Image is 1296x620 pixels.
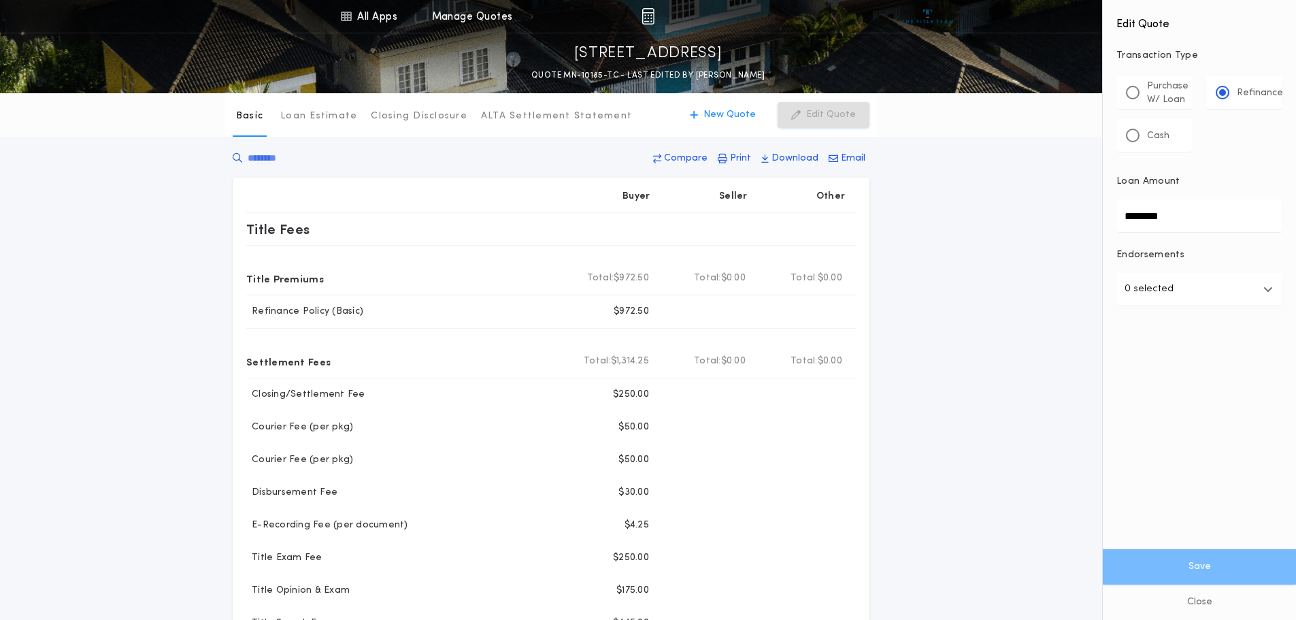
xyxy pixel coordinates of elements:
p: Buyer [622,190,650,203]
img: img [642,8,654,25]
button: Close [1103,585,1296,620]
span: $0.00 [721,355,746,368]
p: Closing Disclosure [371,110,467,123]
p: 0 selected [1125,281,1174,297]
span: $972.50 [614,272,649,285]
p: $175.00 [616,584,649,598]
button: Email [825,146,869,171]
p: New Quote [703,108,756,122]
p: Courier Fee (per pkg) [246,453,353,467]
p: $50.00 [618,421,649,434]
button: Download [757,146,823,171]
p: Title Opinion & Exam [246,584,350,598]
p: $30.00 [618,486,649,500]
img: vs-icon [902,10,953,23]
button: Compare [649,146,712,171]
p: Edit Quote [806,108,856,122]
button: Save [1103,549,1296,585]
p: $250.00 [613,551,649,565]
p: Seller [719,190,748,203]
p: Refinance Policy (Basic) [246,305,363,319]
button: 0 selected [1116,273,1282,306]
p: $50.00 [618,453,649,467]
b: Total: [584,355,611,368]
button: Edit Quote [778,102,869,128]
p: E-Recording Fee (per document) [246,519,408,532]
p: $4.25 [625,519,649,532]
p: Download [771,152,818,165]
p: Title Exam Fee [246,551,322,565]
p: Basic [236,110,263,123]
p: Settlement Fees [246,350,331,372]
p: Purchase W/ Loan [1147,80,1189,107]
p: QUOTE MN-10185-TC - LAST EDITED BY [PERSON_NAME] [531,69,765,82]
b: Total: [791,355,818,368]
p: Courier Fee (per pkg) [246,421,353,434]
p: Disbursement Fee [246,486,337,500]
h4: Edit Quote [1116,8,1282,33]
p: Other [816,190,845,203]
b: Total: [587,272,614,285]
p: Endorsements [1116,248,1282,262]
button: New Quote [676,102,769,128]
span: $0.00 [818,355,842,368]
p: Print [730,152,751,165]
p: Cash [1147,129,1169,143]
p: Email [841,152,865,165]
span: $0.00 [721,272,746,285]
p: $972.50 [614,305,649,319]
b: Total: [694,272,721,285]
p: $250.00 [613,388,649,402]
p: Loan Amount [1116,175,1180,189]
p: Transaction Type [1116,49,1282,63]
p: [STREET_ADDRESS] [574,43,722,65]
button: Print [714,146,755,171]
p: ALTA Settlement Statement [481,110,632,123]
p: Title Premiums [246,267,324,289]
input: Loan Amount [1116,199,1282,232]
span: $1,314.25 [611,355,649,368]
p: Compare [664,152,708,165]
b: Total: [694,355,721,368]
p: Refinance [1237,86,1283,100]
p: Loan Estimate [280,110,357,123]
b: Total: [791,272,818,285]
p: Title Fees [246,218,310,240]
span: $0.00 [818,272,842,285]
p: Closing/Settlement Fee [246,388,365,402]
